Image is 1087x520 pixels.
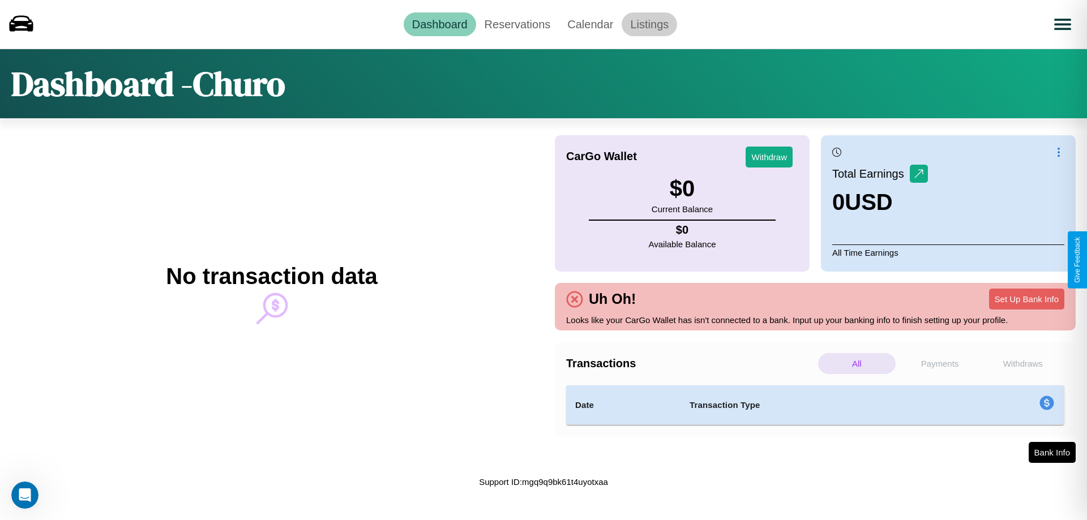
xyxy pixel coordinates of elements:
table: simple table [566,385,1064,425]
div: Give Feedback [1073,237,1081,283]
a: Dashboard [404,12,476,36]
a: Listings [622,12,677,36]
h4: Transactions [566,357,815,370]
p: All [818,353,896,374]
h3: 0 USD [832,190,928,215]
p: Support ID: mgq9q9bk61t4uyotxaa [479,474,608,489]
button: Bank Info [1029,442,1076,463]
a: Calendar [559,12,622,36]
button: Set Up Bank Info [989,289,1064,310]
h1: Dashboard - Churo [11,61,285,107]
h4: Uh Oh! [583,291,641,307]
h2: No transaction data [166,264,377,289]
p: Available Balance [649,237,716,252]
a: Reservations [476,12,559,36]
p: Current Balance [652,201,713,217]
p: Looks like your CarGo Wallet has isn't connected to a bank. Input up your banking info to finish ... [566,312,1064,328]
p: All Time Earnings [832,244,1064,260]
button: Open menu [1047,8,1079,40]
p: Total Earnings [832,164,910,184]
h4: Transaction Type [690,398,947,412]
button: Withdraw [746,147,793,167]
p: Withdraws [984,353,1062,374]
iframe: Intercom live chat [11,482,38,509]
h4: Date [575,398,671,412]
p: Payments [901,353,979,374]
h4: CarGo Wallet [566,150,637,163]
h4: $ 0 [649,224,716,237]
h3: $ 0 [652,176,713,201]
